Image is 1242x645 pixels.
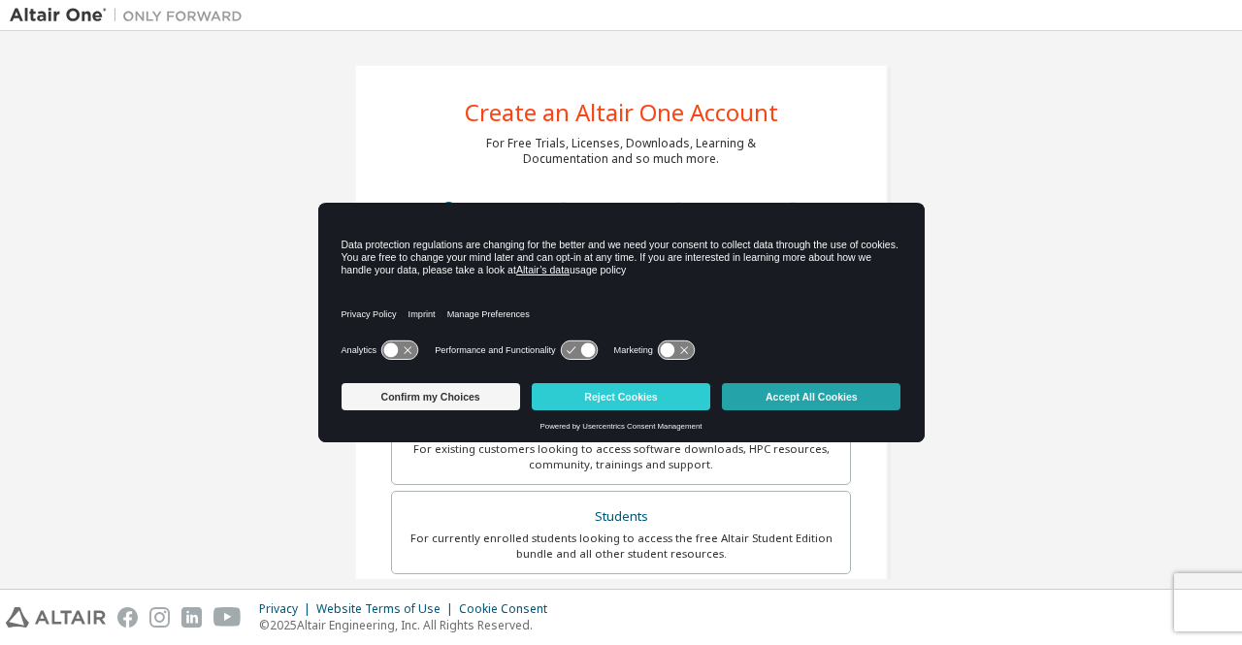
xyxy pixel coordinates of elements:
[404,441,838,472] div: For existing customers looking to access software downloads, HPC resources, community, trainings ...
[459,601,559,617] div: Cookie Consent
[404,503,838,531] div: Students
[259,601,316,617] div: Privacy
[117,607,138,628] img: facebook.svg
[316,601,459,617] div: Website Terms of Use
[10,6,252,25] img: Altair One
[486,136,756,167] div: For Free Trials, Licenses, Downloads, Learning & Documentation and so much more.
[213,607,242,628] img: youtube.svg
[465,101,778,124] div: Create an Altair One Account
[149,607,170,628] img: instagram.svg
[6,607,106,628] img: altair_logo.svg
[404,531,838,562] div: For currently enrolled students looking to access the free Altair Student Edition bundle and all ...
[259,617,559,633] p: © 2025 Altair Engineering, Inc. All Rights Reserved.
[181,607,202,628] img: linkedin.svg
